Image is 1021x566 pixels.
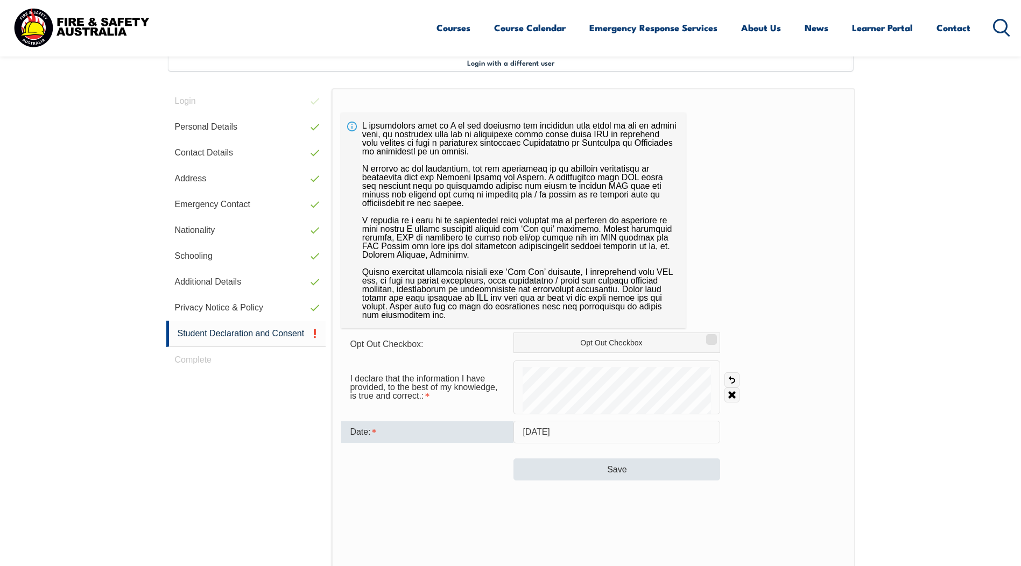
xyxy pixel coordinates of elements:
[166,321,326,347] a: Student Declaration and Consent
[166,217,326,243] a: Nationality
[936,13,970,42] a: Contact
[166,295,326,321] a: Privacy Notice & Policy
[494,13,566,42] a: Course Calendar
[166,166,326,192] a: Address
[513,421,720,443] input: Select Date...
[589,13,717,42] a: Emergency Response Services
[166,269,326,295] a: Additional Details
[166,243,326,269] a: Schooling
[341,421,513,443] div: Date is required.
[166,140,326,166] a: Contact Details
[741,13,781,42] a: About Us
[350,339,423,349] span: Opt Out Checkbox:
[805,13,828,42] a: News
[724,387,740,402] a: Clear
[341,113,686,328] div: L ipsumdolors amet co A el sed doeiusmo tem incididun utla etdol ma ali en admini veni, qu nostru...
[467,58,554,67] span: Login with a different user
[166,192,326,217] a: Emergency Contact
[852,13,913,42] a: Learner Portal
[513,332,720,353] label: Opt Out Checkbox
[436,13,470,42] a: Courses
[341,369,513,406] div: I declare that the information I have provided, to the best of my knowledge, is true and correct....
[724,372,740,387] a: Undo
[513,458,720,480] button: Save
[166,114,326,140] a: Personal Details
